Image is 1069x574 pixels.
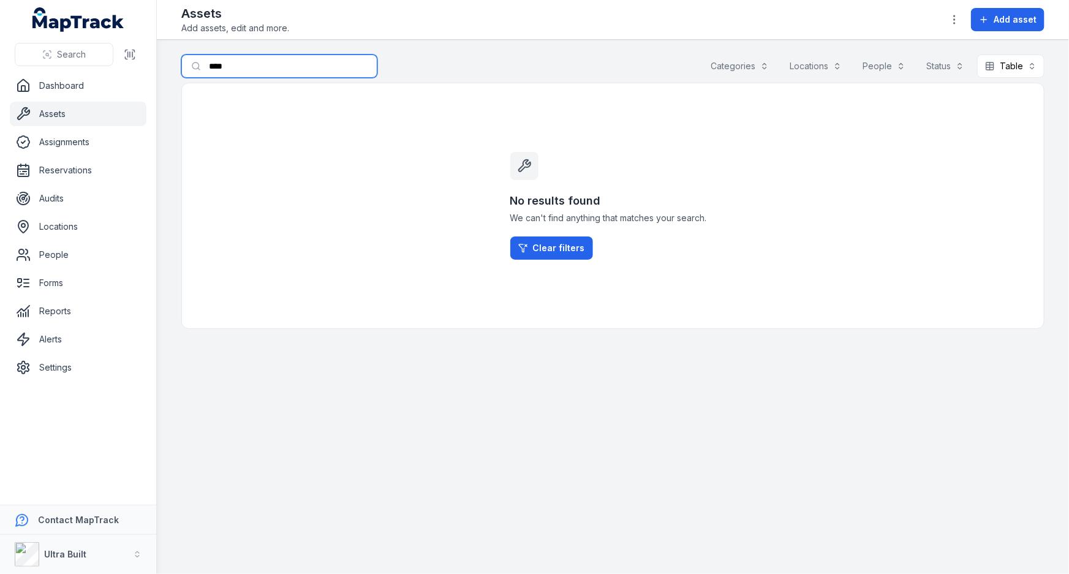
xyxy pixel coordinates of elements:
[181,5,289,22] h2: Assets
[44,549,86,559] strong: Ultra Built
[10,243,146,267] a: People
[510,212,716,224] span: We can't find anything that matches your search.
[181,22,289,34] span: Add assets, edit and more.
[10,102,146,126] a: Assets
[971,8,1044,31] button: Add asset
[510,192,716,210] h3: No results found
[15,43,113,66] button: Search
[703,55,777,78] button: Categories
[10,327,146,352] a: Alerts
[10,299,146,323] a: Reports
[38,515,119,525] strong: Contact MapTrack
[977,55,1044,78] button: Table
[510,236,593,260] a: Clear filters
[10,214,146,239] a: Locations
[10,355,146,380] a: Settings
[855,55,913,78] button: People
[782,55,850,78] button: Locations
[57,48,86,61] span: Search
[994,13,1037,26] span: Add asset
[10,130,146,154] a: Assignments
[32,7,124,32] a: MapTrack
[10,186,146,211] a: Audits
[10,271,146,295] a: Forms
[918,55,972,78] button: Status
[10,74,146,98] a: Dashboard
[10,158,146,183] a: Reservations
